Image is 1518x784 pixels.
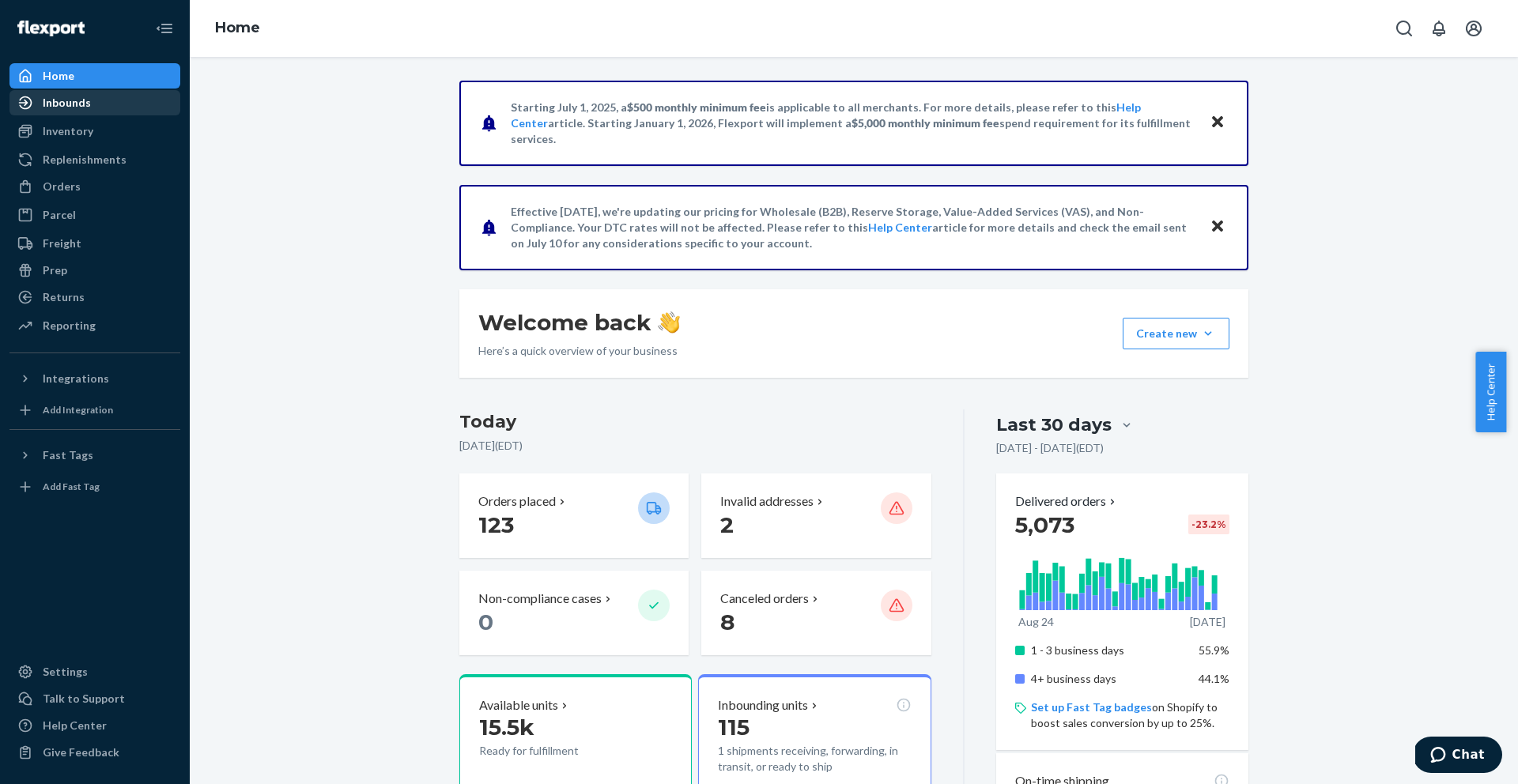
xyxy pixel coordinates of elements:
span: 2 [720,511,734,538]
a: Freight [9,231,180,256]
img: hand-wave emoji [658,311,680,334]
h1: Welcome back [478,308,680,337]
p: on Shopify to boost sales conversion by up to 25%. [1031,699,1229,731]
div: Fast Tags [43,447,93,463]
button: Open notifications [1423,13,1455,44]
div: Settings [43,664,88,680]
p: 1 - 3 business days [1031,643,1187,658]
p: Here’s a quick overview of your business [478,343,680,359]
div: Freight [43,236,81,251]
a: Reporting [9,313,180,338]
span: 15.5k [479,714,534,741]
span: 55.9% [1199,643,1229,657]
a: Orders [9,174,180,199]
span: $500 monthly minimum fee [627,100,766,114]
button: Fast Tags [9,443,180,468]
span: 0 [478,609,493,635]
button: Open account menu [1458,13,1490,44]
a: Replenishments [9,147,180,172]
p: Invalid addresses [720,492,814,511]
span: 8 [720,609,734,635]
div: Add Fast Tag [43,480,100,493]
button: Non-compliance cases 0 [459,571,689,655]
a: Add Integration [9,398,180,423]
p: [DATE] ( EDT ) [459,438,931,454]
div: Prep [43,262,67,278]
div: Parcel [43,207,76,223]
p: Ready for fulfillment [479,743,625,759]
button: Delivered orders [1015,492,1119,511]
p: [DATE] [1190,614,1225,630]
button: Canceled orders 8 [701,571,931,655]
div: Give Feedback [43,744,119,760]
div: Help Center [43,718,107,733]
div: Returns [43,289,85,305]
div: Home [43,68,74,84]
p: Effective [DATE], we're updating our pricing for Wholesale (B2B), Reserve Storage, Value-Added Se... [511,204,1195,251]
button: Invalid addresses 2 [701,473,931,558]
span: 44.1% [1199,672,1229,685]
div: Reporting [43,318,96,334]
a: Add Fast Tag [9,474,180,499]
span: $5,000 monthly minimum fee [852,116,999,130]
button: Close [1207,216,1228,239]
p: Orders placed [478,492,556,511]
button: Integrations [9,366,180,391]
img: Flexport logo [17,21,85,36]
button: Close [1207,111,1228,134]
a: Set up Fast Tag badges [1031,700,1152,714]
span: 115 [718,714,750,741]
a: Inbounds [9,90,180,115]
button: Help Center [1475,352,1506,432]
p: Canceled orders [720,590,809,608]
p: 4+ business days [1031,671,1187,687]
iframe: Opens a widget where you can chat to one of our agents [1415,737,1502,776]
div: Inbounds [43,95,91,111]
a: Settings [9,659,180,684]
p: Available units [479,696,558,714]
button: Talk to Support [9,686,180,711]
div: Inventory [43,123,93,139]
a: Returns [9,285,180,310]
a: Inventory [9,119,180,144]
button: Orders placed 123 [459,473,689,558]
div: Talk to Support [43,691,125,707]
a: Home [9,63,180,89]
button: Create new [1123,318,1229,349]
p: Inbounding units [718,696,808,714]
a: Parcel [9,202,180,228]
div: Orders [43,179,81,194]
a: Home [215,19,260,36]
div: Last 30 days [996,413,1112,437]
ol: breadcrumbs [202,6,273,51]
div: Add Integration [43,403,113,416]
div: Integrations [43,371,109,386]
a: Help Center [868,220,932,234]
p: [DATE] - [DATE] ( EDT ) [996,440,1104,456]
p: 1 shipments receiving, forwarding, in transit, or ready to ship [718,743,911,775]
div: Replenishments [43,152,126,168]
h3: Today [459,409,931,435]
p: Non-compliance cases [478,590,602,608]
a: Help Center [9,713,180,738]
p: Starting July 1, 2025, a is applicable to all merchants. For more details, please refer to this a... [511,100,1195,147]
span: 123 [478,511,514,538]
span: 5,073 [1015,511,1074,538]
a: Prep [9,258,180,283]
button: Give Feedback [9,740,180,765]
div: -23.2 % [1188,514,1229,534]
p: Aug 24 [1018,614,1054,630]
button: Close Navigation [149,13,180,44]
button: Open Search Box [1388,13,1420,44]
